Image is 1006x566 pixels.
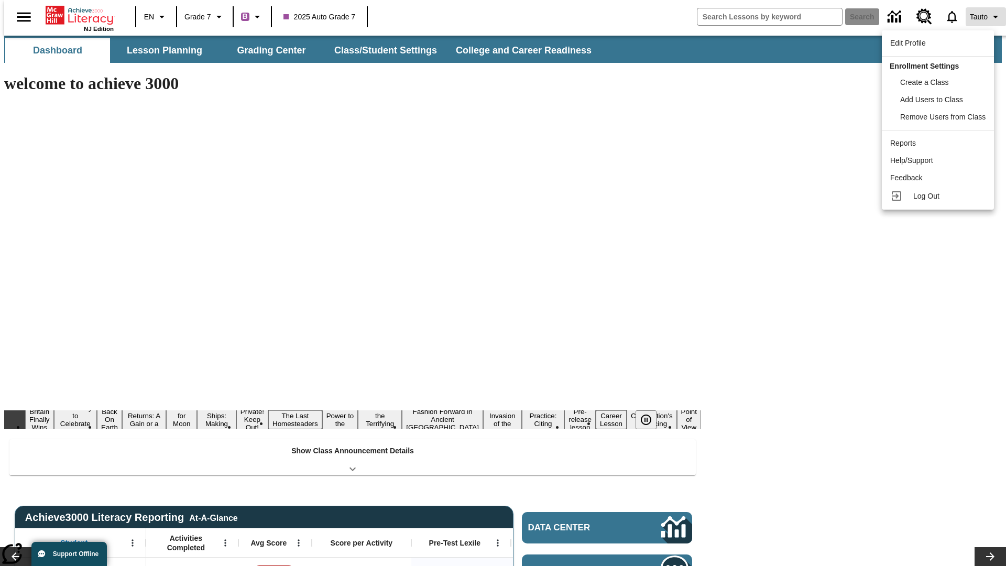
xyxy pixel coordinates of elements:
[900,113,986,121] span: Remove Users from Class
[4,8,153,18] body: Maximum 600 characters Press Escape to exit toolbar Press Alt + F10 to reach toolbar
[890,62,959,70] span: Enrollment Settings
[890,139,916,147] span: Reports
[913,192,939,200] span: Log Out
[900,78,949,86] span: Create a Class
[890,173,922,182] span: Feedback
[890,39,926,47] span: Edit Profile
[890,156,933,165] span: Help/Support
[900,95,963,104] span: Add Users to Class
